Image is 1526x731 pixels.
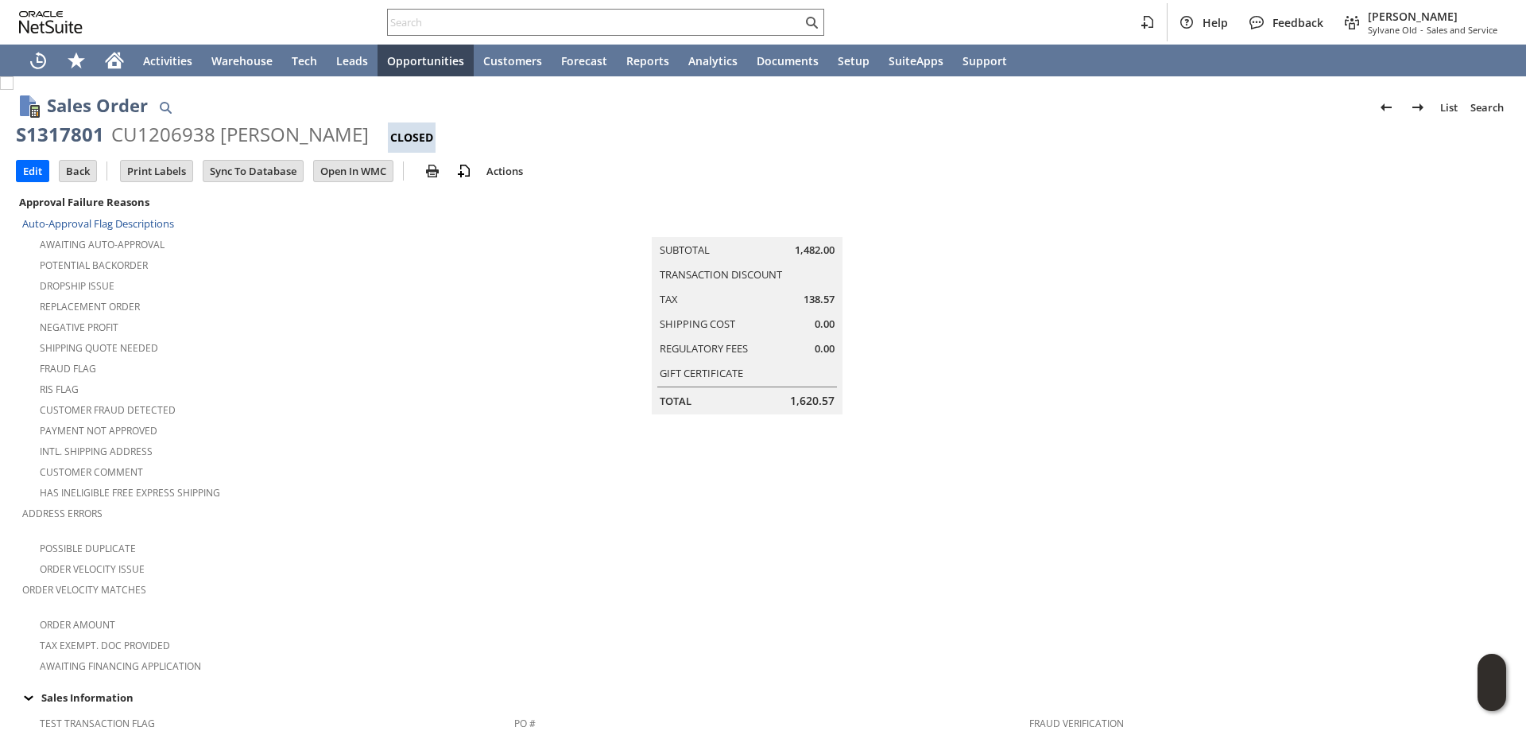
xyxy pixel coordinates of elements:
a: SuiteApps [879,45,953,76]
span: Customers [483,53,542,68]
img: print.svg [423,161,442,181]
svg: Search [802,13,821,32]
img: Previous [1377,98,1396,117]
a: Forecast [552,45,617,76]
a: Tax [660,292,678,306]
a: Tax Exempt. Doc Provided [40,639,170,652]
span: Tech [292,53,317,68]
span: - [1420,24,1423,36]
a: Order Velocity Issue [40,562,145,576]
svg: Recent Records [29,51,48,70]
a: Opportunities [378,45,474,76]
input: Print Labels [121,161,192,181]
span: 1,482.00 [795,243,835,258]
span: 1,620.57 [790,393,835,409]
span: Opportunities [387,53,464,68]
img: Quick Find [156,98,175,117]
a: Order Amount [40,618,115,632]
span: Documents [757,53,819,68]
a: Leads [327,45,378,76]
span: Help [1203,15,1228,30]
svg: logo [19,11,83,33]
span: Support [962,53,1007,68]
a: Setup [828,45,879,76]
span: Feedback [1272,15,1323,30]
input: Sync To Database [203,161,303,181]
span: SuiteApps [889,53,943,68]
a: Has Ineligible Free Express Shipping [40,486,220,500]
a: Support [953,45,1017,76]
span: Leads [336,53,368,68]
svg: Home [105,51,124,70]
input: Open In WMC [314,161,393,181]
a: Awaiting Financing Application [40,659,201,673]
a: Awaiting Auto-Approval [40,238,165,251]
span: 0.00 [815,341,835,356]
a: Recent Records [19,45,57,76]
a: Dropship Issue [40,279,114,293]
a: Customer Comment [40,465,143,479]
a: Reports [617,45,679,76]
a: Search [1464,95,1510,120]
div: Shortcuts [57,45,95,76]
div: CU1206938 [PERSON_NAME] [111,122,369,147]
span: Warehouse [211,53,273,68]
a: Intl. Shipping Address [40,445,153,458]
a: Auto-Approval Flag Descriptions [22,216,174,231]
a: Fraud Verification [1029,717,1124,730]
input: Back [60,161,96,181]
a: Possible Duplicate [40,542,136,555]
a: Address Errors [22,507,103,520]
a: Total [660,394,691,408]
div: Closed [388,122,436,153]
a: Fraud Flag [40,362,96,375]
img: Next [1408,98,1427,117]
span: [PERSON_NAME] [1368,9,1497,24]
div: Sales Information [16,687,1504,708]
a: Payment not approved [40,424,157,437]
a: List [1434,95,1464,120]
svg: Shortcuts [67,51,86,70]
span: Oracle Guided Learning Widget. To move around, please hold and drag [1478,683,1506,712]
a: Customer Fraud Detected [40,403,176,417]
a: Regulatory Fees [660,341,748,356]
a: RIS flag [40,383,79,396]
span: Reports [626,53,669,68]
a: Home [95,45,134,76]
td: Sales Information [16,687,1510,708]
span: Activities [143,53,192,68]
span: Sales and Service [1427,24,1497,36]
a: Tech [282,45,327,76]
span: Setup [838,53,870,68]
a: Analytics [679,45,747,76]
a: Potential Backorder [40,259,148,272]
span: Sylvane Old [1368,24,1417,36]
a: Shipping Cost [660,317,735,331]
span: Forecast [561,53,607,68]
input: Edit [17,161,48,181]
a: Gift Certificate [660,366,743,380]
div: S1317801 [16,122,104,147]
a: Customers [474,45,552,76]
a: Activities [134,45,202,76]
span: 138.57 [804,292,835,307]
a: Documents [747,45,828,76]
a: Negative Profit [40,321,118,334]
a: Order Velocity Matches [22,583,146,597]
div: Approval Failure Reasons [16,192,508,212]
a: Shipping Quote Needed [40,341,158,355]
a: Warehouse [202,45,282,76]
input: Search [388,13,802,32]
a: Actions [480,164,529,178]
a: Subtotal [660,243,710,257]
h1: Sales Order [47,92,148,119]
a: PO # [514,717,536,730]
a: Test Transaction Flag [40,717,155,730]
iframe: Click here to launch Oracle Guided Learning Help Panel [1478,654,1506,711]
img: add-record.svg [455,161,474,181]
a: Transaction Discount [660,267,782,282]
span: Analytics [688,53,738,68]
caption: Summary [652,212,842,237]
a: Replacement Order [40,300,140,313]
span: 0.00 [815,317,835,332]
